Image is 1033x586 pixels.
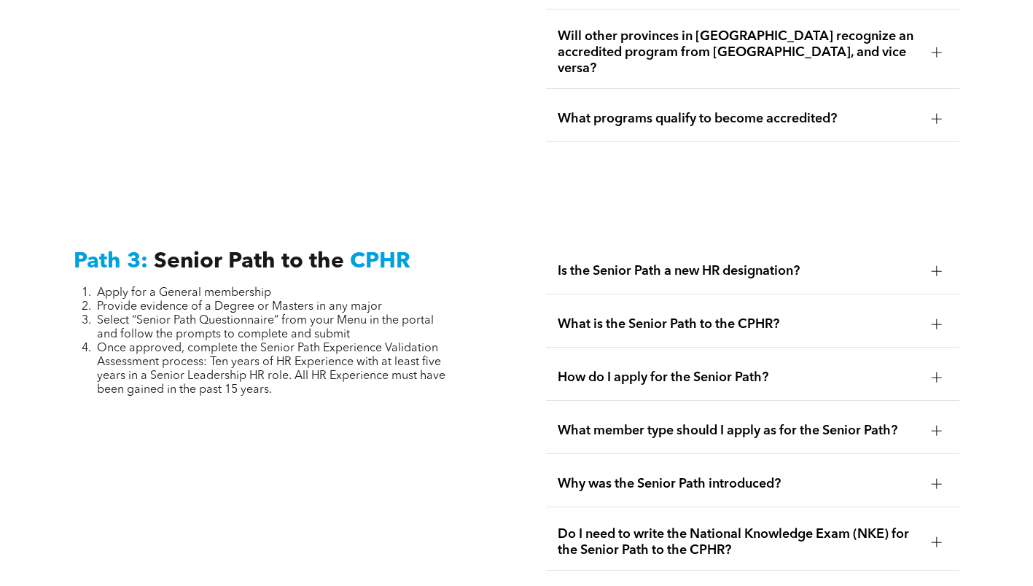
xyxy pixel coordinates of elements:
span: Is the Senior Path a new HR designation? [558,263,920,279]
span: Select “Senior Path Questionnaire” from your Menu in the portal and follow the prompts to complet... [97,315,434,340]
span: Provide evidence of a Degree or Masters in any major [97,301,382,313]
span: Why was the Senior Path introduced? [558,476,920,492]
span: Path 3: [74,251,148,273]
span: How do I apply for the Senior Path? [558,370,920,386]
span: Apply for a General membership [97,287,271,299]
span: Once approved, complete the Senior Path Experience Validation Assessment process: Ten years of HR... [97,343,445,396]
span: What member type should I apply as for the Senior Path? [558,423,920,439]
span: What programs qualify to become accredited? [558,111,920,127]
span: Do I need to write the National Knowledge Exam (NKE) for the Senior Path to the CPHR? [558,526,920,558]
span: CPHR [350,251,410,273]
span: Senior Path to the [154,251,344,273]
span: What is the Senior Path to the CPHR? [558,316,920,332]
span: Will other provinces in [GEOGRAPHIC_DATA] recognize an accredited program from [GEOGRAPHIC_DATA],... [558,28,920,77]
